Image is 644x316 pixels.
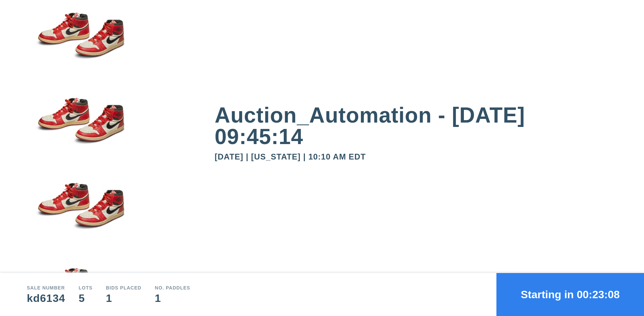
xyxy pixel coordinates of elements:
div: 5 [78,293,92,304]
div: Auction_Automation - [DATE] 09:45:14 [215,104,617,147]
div: Lots [78,285,92,290]
img: small [27,1,134,86]
img: small [27,171,134,257]
div: 1 [155,293,191,304]
div: Sale number [27,285,65,290]
div: No. Paddles [155,285,191,290]
img: small [27,86,134,171]
div: kd6134 [27,293,65,304]
div: 1 [106,293,142,304]
div: [DATE] | [US_STATE] | 10:10 AM EDT [215,153,617,161]
button: Starting in 00:23:08 [496,273,644,316]
div: Bids Placed [106,285,142,290]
